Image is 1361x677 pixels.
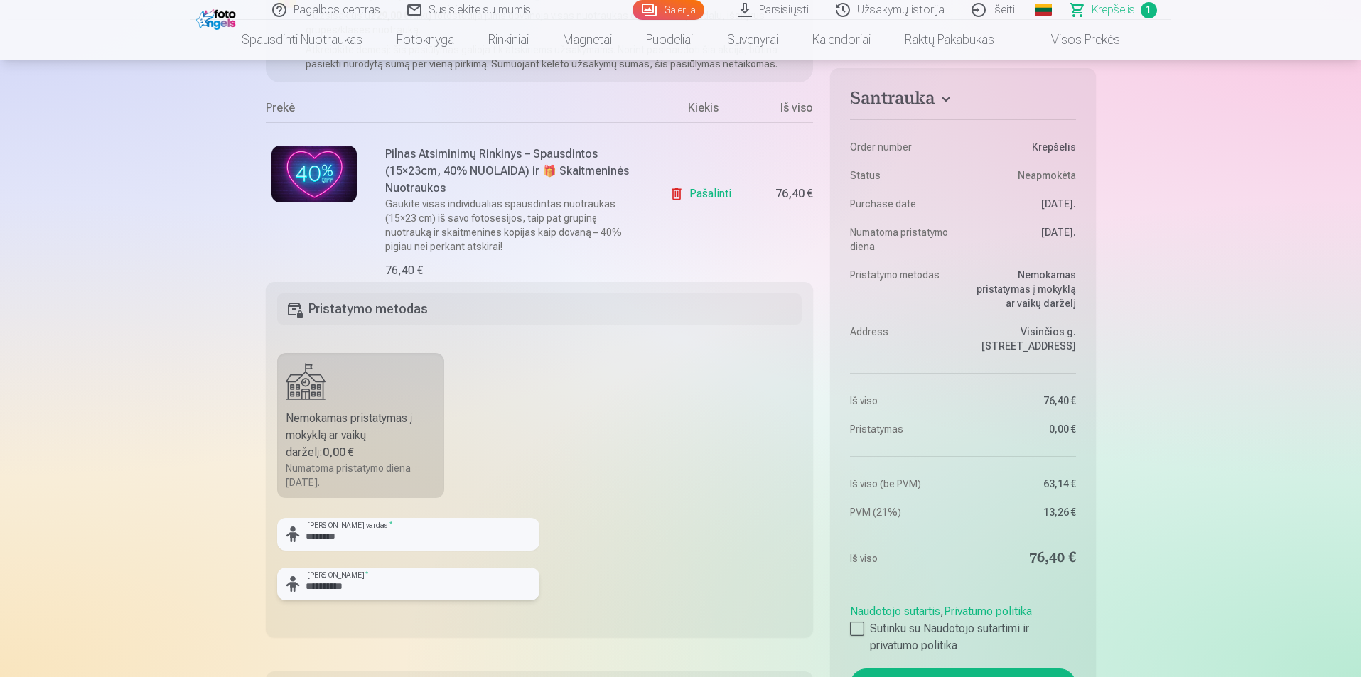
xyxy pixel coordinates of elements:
[795,20,888,60] a: Kalendoriai
[970,197,1076,211] dd: [DATE].
[380,20,471,60] a: Fotoknyga
[850,505,956,519] dt: PVM (21%)
[1018,168,1076,183] span: Neapmokėta
[970,422,1076,436] dd: 0,00 €
[471,20,546,60] a: Rinkiniai
[669,180,737,208] a: Pašalinti
[850,605,940,618] a: Naudotojo sutartis
[970,548,1076,568] dd: 76,40 €
[850,197,956,211] dt: Purchase date
[970,140,1076,154] dd: Krepšelis
[271,146,357,202] img: Pilnas Atsiminimų Rinkinys – Spausdintos (15×23cm, 40% NUOLAIDA) ir 🎁 Skaitmeninės Nuotraukos
[196,6,240,30] img: /fa2
[266,99,650,122] div: Prekė
[850,140,956,154] dt: Order number
[629,20,710,60] a: Puodeliai
[850,620,1075,654] label: Sutinku su Naudotojo sutartimi ir privatumo politika
[944,605,1032,618] a: Privatumo politika
[850,597,1075,654] div: ,
[225,20,380,60] a: Spausdinti nuotraukas
[775,190,813,198] div: 76,40 €
[888,20,1011,60] a: Raktų pakabukas
[850,268,956,310] dt: Pristatymo metodas
[385,146,642,197] h6: Pilnas Atsiminimų Rinkinys – Spausdintos (15×23cm, 40% NUOLAIDA) ir 🎁 Skaitmeninės Nuotraukos
[850,422,956,436] dt: Pristatymas
[323,445,354,459] b: 0,00 €
[850,394,956,408] dt: Iš viso
[1141,2,1157,18] span: 1
[970,325,1076,353] dd: Visinčios g. [STREET_ADDRESS]
[546,20,629,60] a: Magnetai
[850,325,956,353] dt: Address
[850,477,956,491] dt: Iš viso (be PVM)
[286,410,436,461] div: Nemokamas pristatymas į mokyklą ar vaikų darželį :
[1092,1,1135,18] span: Krepšelis
[850,225,956,254] dt: Numatoma pristatymo diena
[970,505,1076,519] dd: 13,26 €
[385,262,423,279] div: 76,40 €
[277,293,802,325] h5: Pristatymo metodas
[970,225,1076,254] dd: [DATE].
[970,268,1076,310] dd: Nemokamas pristatymas į mokyklą ar vaikų darželį
[710,20,795,60] a: Suvenyrai
[286,461,436,489] div: Numatoma pristatymo diena [DATE].
[850,548,956,568] dt: Iš viso
[1011,20,1137,60] a: Visos prekės
[850,168,956,183] dt: Status
[850,88,1075,114] button: Santrauka
[970,477,1076,491] dd: 63,14 €
[650,99,756,122] div: Kiekis
[970,394,1076,408] dd: 76,40 €
[385,197,642,254] p: Gaukite visas individualias spausdintas nuotraukas (15×23 cm) iš savo fotosesijos, taip pat grupi...
[756,99,813,122] div: Iš viso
